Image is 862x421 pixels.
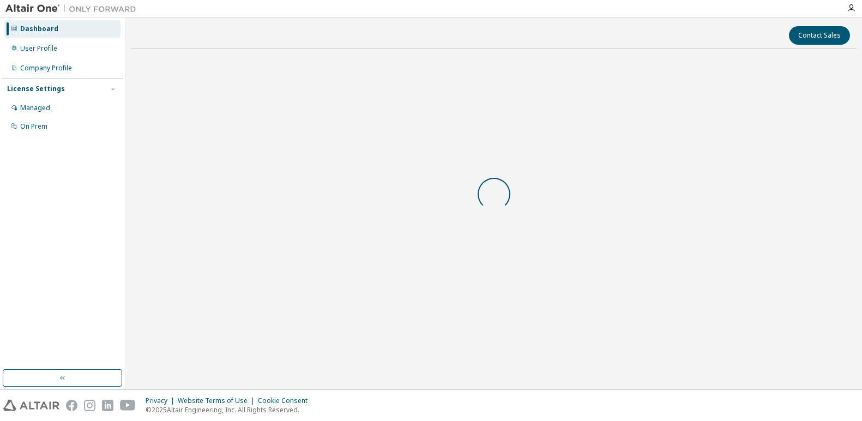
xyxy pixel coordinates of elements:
div: License Settings [7,85,65,93]
div: User Profile [20,44,57,53]
img: altair_logo.svg [3,400,59,411]
div: Privacy [146,396,178,405]
div: Managed [20,104,50,112]
img: instagram.svg [84,400,95,411]
div: Dashboard [20,25,58,33]
button: Contact Sales [789,26,850,45]
div: Cookie Consent [258,396,314,405]
p: © 2025 Altair Engineering, Inc. All Rights Reserved. [146,405,314,414]
img: youtube.svg [120,400,136,411]
div: Company Profile [20,64,72,73]
img: facebook.svg [66,400,77,411]
img: linkedin.svg [102,400,113,411]
div: On Prem [20,122,47,131]
img: Altair One [5,3,142,14]
div: Website Terms of Use [178,396,258,405]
